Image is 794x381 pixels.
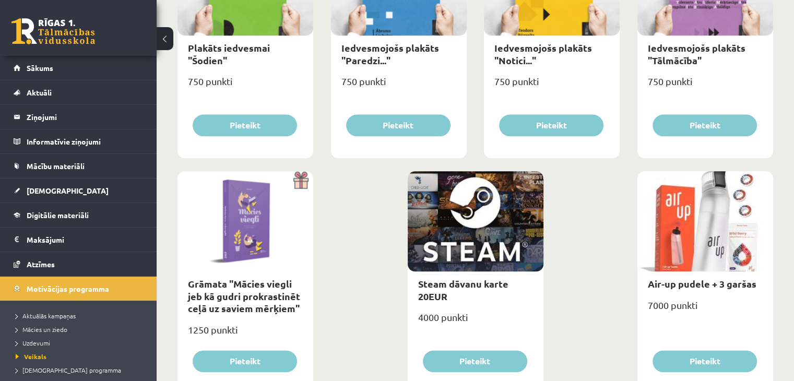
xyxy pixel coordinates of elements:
a: Aktuāli [14,80,144,104]
a: Ziņojumi [14,105,144,129]
div: 4000 punkti [408,308,543,335]
div: 750 punkti [484,73,620,99]
span: Sākums [27,63,53,73]
span: Veikals [16,352,46,361]
a: Rīgas 1. Tālmācības vidusskola [11,18,95,44]
legend: Informatīvie ziņojumi [27,129,144,153]
span: Uzdevumi [16,339,50,347]
span: Aktuāli [27,88,52,97]
span: [DEMOGRAPHIC_DATA] programma [16,366,121,374]
img: Dāvana ar pārsteigumu [290,171,313,189]
a: Iedvesmojošs plakāts "Notici..." [494,42,592,66]
a: Plakāts iedvesmai "Šodien" [188,42,270,66]
span: Mācību materiāli [27,161,85,171]
a: Atzīmes [14,252,144,276]
span: Digitālie materiāli [27,210,89,220]
a: Iedvesmojošs plakāts "Tālmācība" [648,42,745,66]
a: Mācies un ziedo [16,325,146,334]
a: Informatīvie ziņojumi [14,129,144,153]
a: Air-up pudele + 3 garšas [648,278,756,290]
span: Aktuālās kampaņas [16,312,76,320]
div: 750 punkti [177,73,313,99]
span: Atzīmes [27,259,55,269]
a: Sākums [14,56,144,80]
a: [DEMOGRAPHIC_DATA] [14,178,144,203]
div: 1250 punkti [177,321,313,347]
a: Digitālie materiāli [14,203,144,227]
a: Grāmata "Mācies viegli jeb kā gudri prokrastinēt ceļā uz saviem mērķiem" [188,278,300,314]
a: Motivācijas programma [14,277,144,301]
button: Pieteikt [193,114,297,136]
a: Aktuālās kampaņas [16,311,146,320]
button: Pieteikt [346,114,451,136]
a: Iedvesmojošs plakāts "Paredzi..." [341,42,439,66]
legend: Maksājumi [27,228,144,252]
a: [DEMOGRAPHIC_DATA] programma [16,365,146,375]
a: Veikals [16,352,146,361]
legend: Ziņojumi [27,105,144,129]
a: Steam dāvanu karte 20EUR [418,278,508,302]
span: Motivācijas programma [27,284,109,293]
span: Mācies un ziedo [16,325,67,334]
span: [DEMOGRAPHIC_DATA] [27,186,109,195]
a: Uzdevumi [16,338,146,348]
button: Pieteikt [499,114,603,136]
a: Maksājumi [14,228,144,252]
div: 750 punkti [637,73,773,99]
div: 750 punkti [331,73,467,99]
button: Pieteikt [193,350,297,372]
button: Pieteikt [653,114,757,136]
button: Pieteikt [653,350,757,372]
a: Mācību materiāli [14,154,144,178]
button: Pieteikt [423,350,527,372]
div: 7000 punkti [637,296,773,323]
